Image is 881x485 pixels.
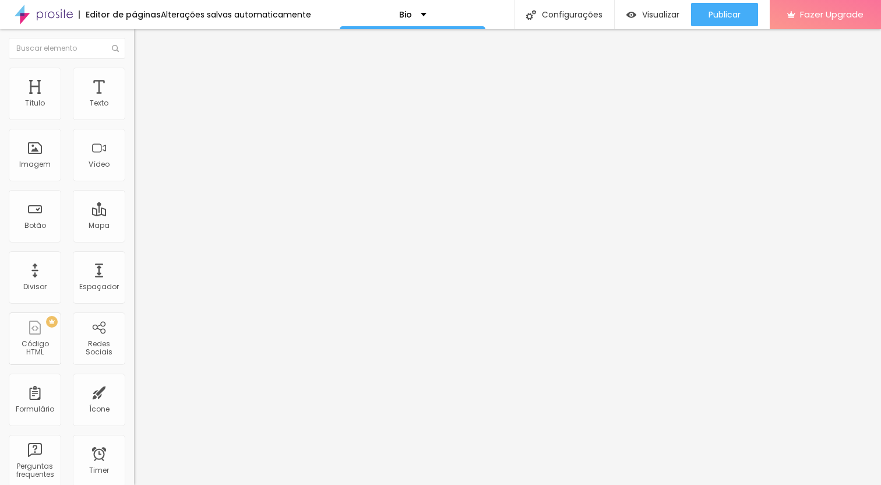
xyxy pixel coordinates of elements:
[12,340,58,357] div: Código HTML
[90,99,108,107] div: Texto
[79,10,161,19] div: Editor de páginas
[9,38,125,59] input: Buscar elemento
[89,222,110,230] div: Mapa
[134,29,881,485] iframe: Editor
[89,405,110,413] div: Ícone
[800,9,864,19] span: Fazer Upgrade
[615,3,691,26] button: Visualizar
[399,10,412,19] p: Bio
[76,340,122,357] div: Redes Sociais
[89,160,110,168] div: Vídeo
[161,10,311,19] div: Alterações salvas automaticamente
[24,222,46,230] div: Botão
[19,160,51,168] div: Imagem
[626,10,636,20] img: view-1.svg
[709,10,741,19] span: Publicar
[25,99,45,107] div: Título
[23,283,47,291] div: Divisor
[642,10,679,19] span: Visualizar
[89,466,109,475] div: Timer
[691,3,758,26] button: Publicar
[16,405,54,413] div: Formulário
[112,45,119,52] img: Icone
[12,462,58,479] div: Perguntas frequentes
[526,10,536,20] img: Icone
[79,283,119,291] div: Espaçador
